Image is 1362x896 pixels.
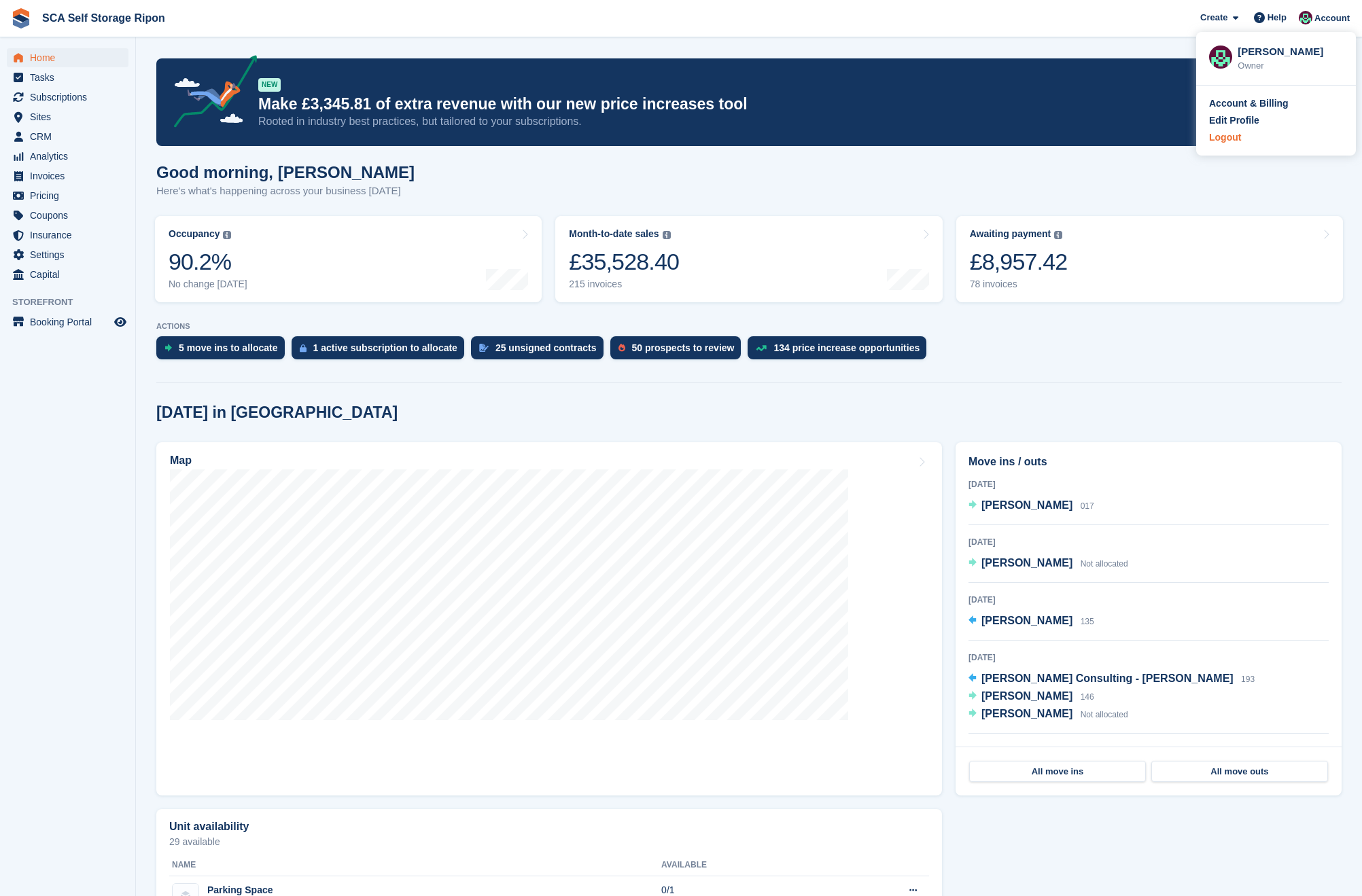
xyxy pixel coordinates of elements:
p: Make £3,345.81 of extra revenue with our new price increases tool [258,94,1223,114]
div: Account & Billing [1209,96,1289,111]
a: menu [7,48,128,67]
h2: Move ins / outs [968,454,1329,470]
a: Edit Profile [1209,113,1343,128]
h2: Unit availability [169,821,249,833]
th: Available [661,855,826,876]
span: 193 [1241,675,1255,684]
p: 29 available [169,837,929,846]
span: [PERSON_NAME] [981,557,1072,569]
a: menu [7,265,128,284]
span: Account [1314,12,1350,25]
span: [PERSON_NAME] [981,690,1072,702]
span: Subscriptions [30,88,111,107]
span: Capital [30,265,111,284]
h2: Map [170,454,192,467]
div: 90.2% [169,248,247,276]
a: Month-to-date sales £35,528.40 215 invoices [555,216,942,302]
span: 135 [1081,617,1094,626]
p: ACTIONS [156,322,1342,331]
div: Occupancy [169,228,220,240]
div: 134 price increase opportunities [773,342,920,353]
span: 146 [1081,692,1094,702]
img: stora-icon-8386f47178a22dfd0bd8f6a31ec36ba5ce8667c1dd55bd0f319d3a0aa187defe.svg [11,8,31,29]
img: Sam Chapman [1299,11,1312,24]
div: No change [DATE] [169,279,247,290]
img: icon-info-grey-7440780725fd019a000dd9b08b2336e03edf1995a4989e88bcd33f0948082b44.svg [223,231,231,239]
img: icon-info-grey-7440780725fd019a000dd9b08b2336e03edf1995a4989e88bcd33f0948082b44.svg [1054,231,1062,239]
span: Help [1268,11,1287,24]
div: Owner [1238,59,1343,73]
a: [PERSON_NAME] Not allocated [968,706,1128,723]
img: Sam Chapman [1209,46,1232,69]
a: 1 active subscription to allocate [292,336,471,366]
a: [PERSON_NAME] 017 [968,497,1094,515]
div: 78 invoices [970,279,1068,290]
span: Not allocated [1081,710,1128,719]
div: 25 unsigned contracts [495,342,597,353]
div: Logout [1209,130,1241,145]
a: Preview store [112,314,128,330]
div: [DATE] [968,536,1329,548]
a: Occupancy 90.2% No change [DATE] [155,216,542,302]
span: Sites [30,107,111,126]
a: menu [7,186,128,205]
img: prospect-51fa495bee0391a8d652442698ab0144808aea92771e9ea1ae160a38d050c398.svg [618,344,625,352]
span: CRM [30,127,111,146]
img: active_subscription_to_allocate_icon-d502201f5373d7db506a760aba3b589e785aa758c864c3986d89f69b8ff3... [300,344,307,353]
p: Here's what's happening across your business [DATE] [156,183,415,199]
span: [PERSON_NAME] Consulting - [PERSON_NAME] [981,673,1234,684]
span: [PERSON_NAME] [981,499,1072,511]
a: menu [7,127,128,146]
a: menu [7,147,128,166]
div: Awaiting payment [970,228,1051,240]
a: menu [7,312,128,331]
h1: Good morning, [PERSON_NAME] [156,163,415,181]
span: Not allocated [1081,559,1128,569]
img: price_increase_opportunities-93ffe204e8149a01c8c9dc8f82e8f89637d9d84a8eef4429ea346261dce0b2c0.svg [756,345,767,351]
a: [PERSON_NAME] 135 [968,613,1094,630]
a: menu [7,206,128,225]
a: All move outs [1151,761,1328,783]
a: 134 price increase opportunities [748,336,933,366]
div: 50 prospects to review [632,342,735,353]
div: £35,528.40 [569,248,679,276]
a: 50 prospects to review [610,336,748,366]
div: [PERSON_NAME] [1238,44,1343,56]
span: Analytics [30,147,111,166]
span: Booking Portal [30,312,111,331]
span: Tasks [30,68,111,87]
div: [DATE] [968,478,1329,490]
a: [PERSON_NAME] 146 [968,688,1094,706]
a: 25 unsigned contracts [471,336,610,366]
span: [PERSON_NAME] [981,708,1072,719]
div: 1 active subscription to allocate [313,342,457,353]
span: Insurance [30,226,111,245]
img: icon-info-grey-7440780725fd019a000dd9b08b2336e03edf1995a4989e88bcd33f0948082b44.svg [663,231,671,239]
div: Edit Profile [1209,113,1259,128]
a: Account & Billing [1209,96,1343,111]
div: Month-to-date sales [569,228,659,240]
span: Create [1200,11,1227,24]
span: Storefront [12,295,135,309]
div: £8,957.42 [970,248,1068,276]
a: Map [156,442,942,795]
div: 215 invoices [569,279,679,290]
h2: [DATE] in [GEOGRAPHIC_DATA] [156,404,398,422]
a: Logout [1209,130,1343,145]
a: menu [7,226,128,245]
p: Rooted in industry best practices, but tailored to your subscriptions. [258,114,1223,129]
img: price-adjustments-announcement-icon-8257ccfd72463d97f412b2fc003d46551f7dbcb40ab6d574587a9cd5c0d94... [162,55,258,132]
span: [PERSON_NAME] [981,615,1072,626]
span: Settings [30,245,111,264]
a: menu [7,88,128,107]
img: contract_signature_icon-13c848040528278c33f63329250d36e43548de30e8caae1d1a13099fd9432cc5.svg [479,344,489,352]
a: menu [7,166,128,185]
div: 5 move ins to allocate [179,342,278,353]
th: Name [169,855,661,876]
a: 5 move ins to allocate [156,336,292,366]
span: 017 [1081,501,1094,511]
span: Invoices [30,166,111,185]
a: Awaiting payment £8,957.42 78 invoices [956,216,1343,302]
img: move_ins_to_allocate_icon-fdf77a2bb77ea45bf5b3d319d69a93e2d87916cf1d5bf7949dd705db3b84f3ca.svg [164,344,172,352]
a: All move ins [969,761,1146,783]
